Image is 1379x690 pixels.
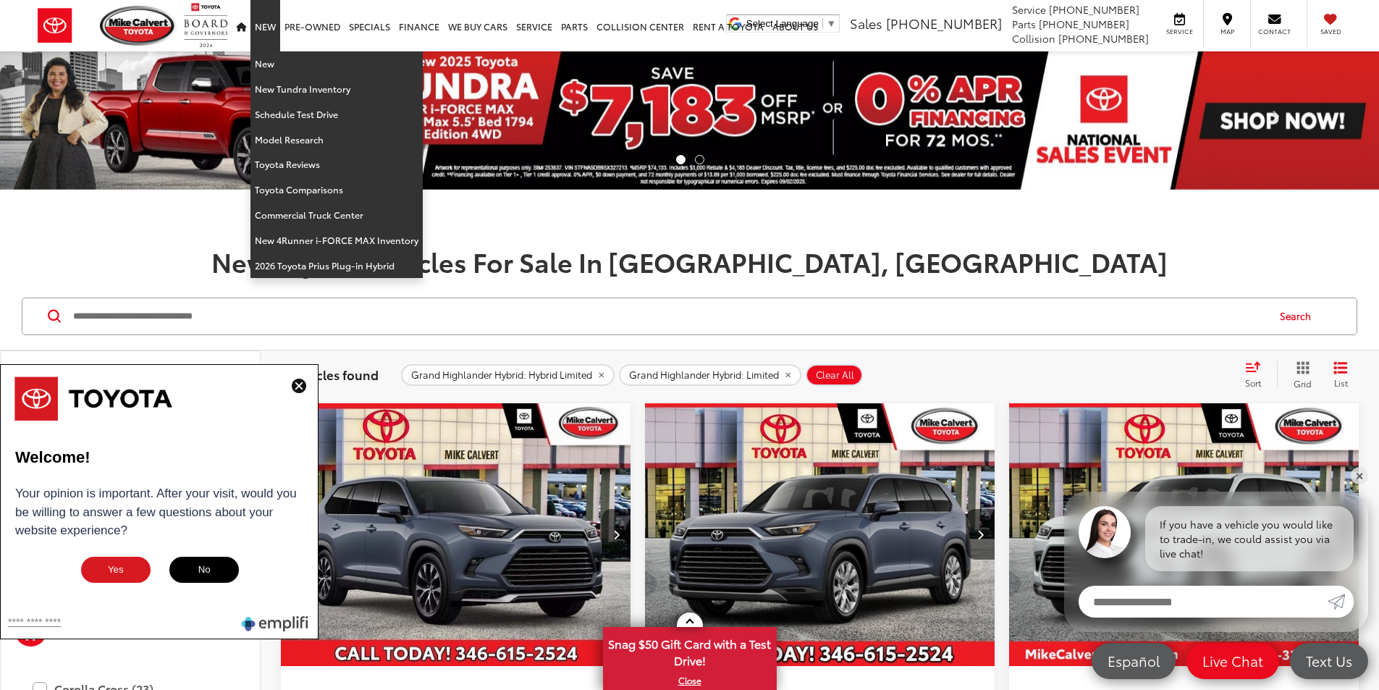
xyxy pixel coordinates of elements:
[1299,652,1359,670] span: Text Us
[250,127,423,153] a: Model Research
[1163,27,1196,36] span: Service
[822,18,823,29] span: ​
[250,152,423,177] a: Toyota Reviews
[1211,27,1243,36] span: Map
[1100,652,1167,670] span: Español
[72,299,1266,334] input: Search by Make, Model, or Keyword
[1039,17,1129,31] span: [PHONE_NUMBER]
[1058,31,1149,46] span: [PHONE_NUMBER]
[280,403,632,668] img: 2025 Toyota Grand Highlander Hybrid Limited
[1,351,261,398] button: YearYear
[644,403,996,668] img: 2025 Toyota Grand Highlander Hybrid Limited AWD
[1258,27,1291,36] span: Contact
[1294,377,1312,390] span: Grid
[886,14,1002,33] span: [PHONE_NUMBER]
[401,364,615,386] button: remove Grand%20Highlander%20Hybrid: Hybrid%20Limited
[629,369,779,381] span: Grand Highlander Hybrid: Limited
[250,253,423,278] a: 2026 Toyota Prius Plug-in Hybrid
[1186,643,1279,679] a: Live Chat
[1323,361,1359,390] button: List View
[411,369,592,381] span: Grand Highlander Hybrid: Hybrid Limited
[816,369,854,381] span: Clear All
[1079,506,1131,558] img: Agent profile photo
[644,403,996,666] div: 2025 Toyota Grand Highlander Hybrid Hybrid Limited 0
[250,77,423,102] a: New Tundra Inventory
[1245,376,1261,389] span: Sort
[1145,506,1354,571] div: If you have a vehicle you would like to trade-in, we could assist you via live chat!
[1008,403,1360,666] a: 2025 Toyota Grand Highlander Hybrid Limited AWD2025 Toyota Grand Highlander Hybrid Limited AWD202...
[250,228,423,253] a: New 4Runner i-FORCE MAX Inventory
[250,51,423,77] a: New
[1328,586,1354,618] a: Submit
[1266,298,1332,335] button: Search
[280,403,632,666] div: 2025 Toyota Grand Highlander Hybrid Limited 0
[966,509,995,560] button: Next image
[604,628,775,673] span: Snag $50 Gift Card with a Test Drive!
[1008,403,1360,666] div: 2025 Toyota Grand Highlander Hybrid Hybrid Limited 0
[1195,652,1270,670] span: Live Chat
[1012,17,1036,31] span: Parts
[1012,2,1046,17] span: Service
[619,364,801,386] button: remove Grand%20Highlander%20Hybrid: Limited
[806,364,863,386] button: Clear All
[100,6,177,46] img: Mike Calvert Toyota
[1049,2,1139,17] span: [PHONE_NUMBER]
[280,403,632,666] a: 2025 Toyota Grand Highlander Hybrid Limited2025 Toyota Grand Highlander Hybrid Limited2025 Toyota...
[1092,643,1176,679] a: Español
[1333,376,1348,389] span: List
[1290,643,1368,679] a: Text Us
[1315,27,1346,36] span: Saved
[602,509,631,560] button: Next image
[250,102,423,127] a: Schedule Test Drive
[250,203,423,228] a: Commercial Truck Center
[850,14,882,33] span: Sales
[250,177,423,203] a: Toyota Comparisons
[1012,31,1055,46] span: Collision
[281,366,379,383] span: 5 vehicles found
[644,403,996,666] a: 2025 Toyota Grand Highlander Hybrid Limited AWD2025 Toyota Grand Highlander Hybrid Limited AWD202...
[1277,361,1323,390] button: Grid View
[827,18,836,29] span: ▼
[1079,586,1328,618] input: Enter your message
[1238,361,1277,390] button: Select sort value
[1008,403,1360,668] img: 2025 Toyota Grand Highlander Hybrid Limited AWD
